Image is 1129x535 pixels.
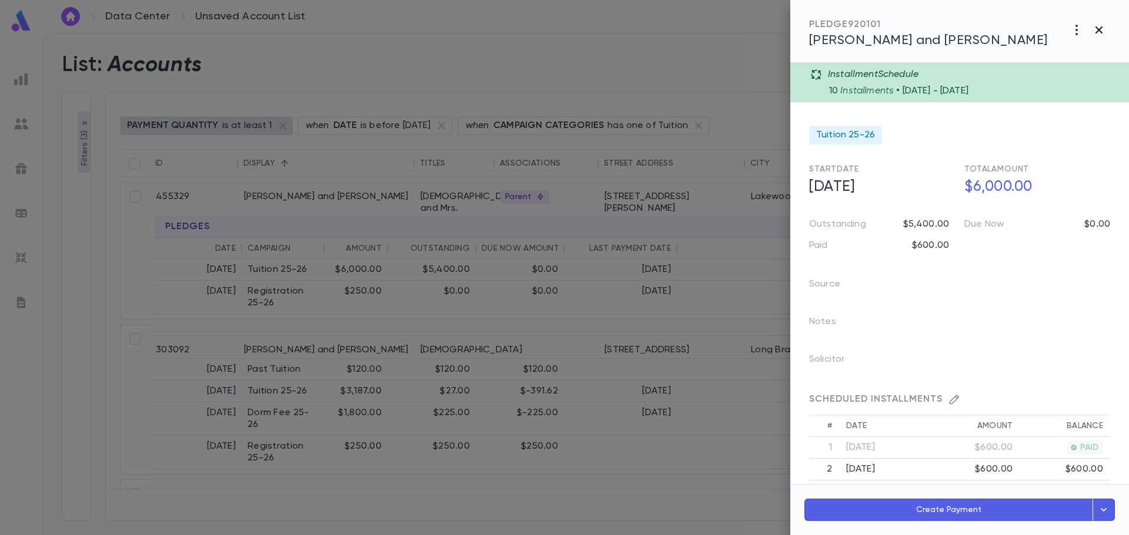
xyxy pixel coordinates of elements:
th: Date [839,415,930,437]
td: [DATE] [839,480,930,502]
h5: [DATE] [802,175,955,200]
p: Outstanding [809,218,866,230]
span: Tuition 25-26 [816,129,875,141]
div: SCHEDULED INSTALLMENTS [809,393,1110,405]
p: $600.00 [912,240,949,251]
div: PLEDGE 920101 [809,19,1048,31]
td: [DATE] [839,459,930,480]
div: Tuition 25-26 [809,126,882,144]
span: Start Date [809,165,859,173]
th: # [809,415,839,437]
p: Due Now [964,218,1004,230]
span: Total Amount [964,165,1029,173]
td: [DATE] [839,437,930,459]
th: Balance [1020,415,1110,437]
p: • [DATE] - [DATE] [896,85,968,97]
td: $600.00 [930,480,1020,502]
th: 1 [809,437,839,459]
h5: $6,000.00 [957,175,1110,200]
p: Solicitor [809,350,863,374]
p: Installment Schedule [828,69,918,80]
div: Installments [829,80,1122,97]
p: Paid [809,240,828,251]
button: Create Payment [804,499,1093,521]
th: Amount [930,415,1020,437]
td: $600.00 [930,437,1020,459]
p: 10 [829,85,838,97]
span: [PERSON_NAME] and [PERSON_NAME] [809,34,1048,47]
p: $0.00 [1084,218,1110,230]
span: PAID [1075,443,1103,452]
th: 2 [809,459,839,480]
td: $600.00 [1020,480,1110,502]
td: $600.00 [930,459,1020,480]
p: $5,400.00 [903,218,949,230]
p: Source [809,275,859,298]
p: Notes [809,312,855,336]
th: 3 [809,480,839,502]
td: $600.00 [1020,459,1110,480]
